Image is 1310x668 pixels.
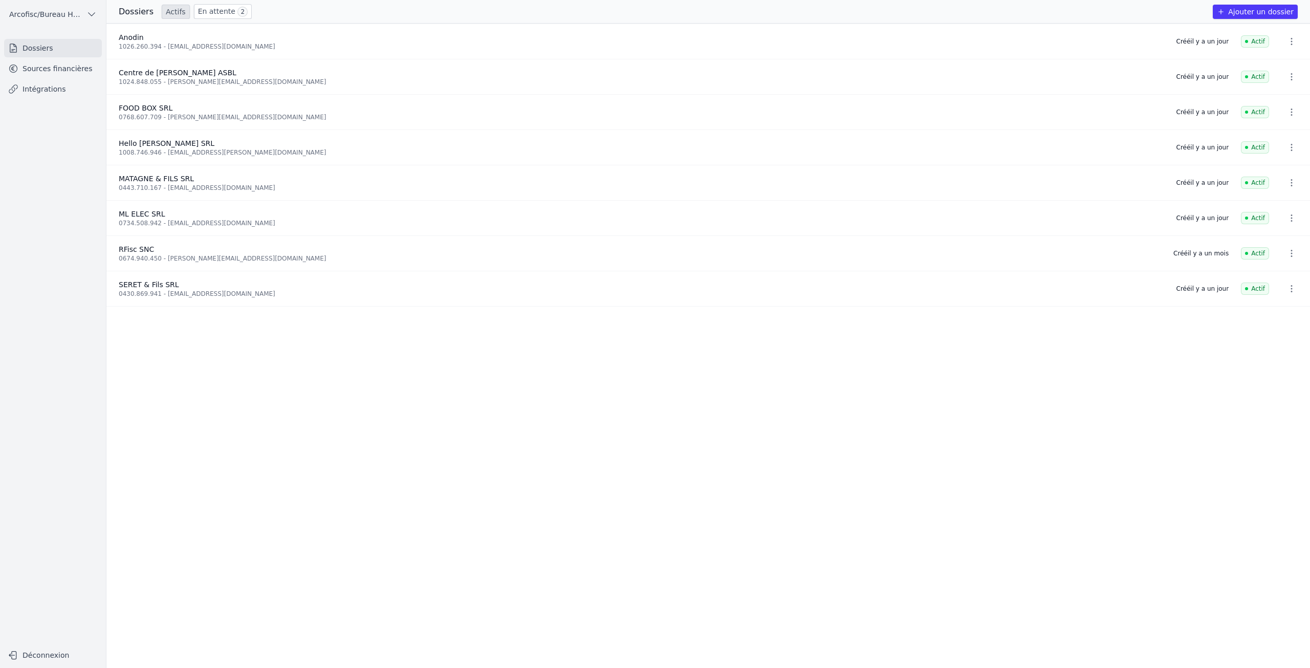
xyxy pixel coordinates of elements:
[119,245,154,253] span: RFisc SNC
[119,219,1164,227] div: 0734.508.942 - [EMAIL_ADDRESS][DOMAIN_NAME]
[1176,73,1229,81] div: Créé il y a un jour
[1176,143,1229,152] div: Créé il y a un jour
[119,113,1164,121] div: 0768.607.709 - [PERSON_NAME][EMAIL_ADDRESS][DOMAIN_NAME]
[9,9,82,19] span: Arcofisc/Bureau Haot
[119,42,1164,51] div: 1026.260.394 - [EMAIL_ADDRESS][DOMAIN_NAME]
[1241,35,1269,48] span: Actif
[1176,108,1229,116] div: Créé il y a un jour
[4,647,102,663] button: Déconnexion
[119,104,172,112] span: FOOD BOX SRL
[1241,71,1269,83] span: Actif
[1241,177,1269,189] span: Actif
[119,148,1164,157] div: 1008.746.946 - [EMAIL_ADDRESS][PERSON_NAME][DOMAIN_NAME]
[119,78,1164,86] div: 1024.848.055 - [PERSON_NAME][EMAIL_ADDRESS][DOMAIN_NAME]
[1241,141,1269,154] span: Actif
[162,5,190,19] a: Actifs
[1176,285,1229,293] div: Créé il y a un jour
[4,59,102,78] a: Sources financières
[1241,247,1269,260] span: Actif
[119,290,1164,298] div: 0430.869.941 - [EMAIL_ADDRESS][DOMAIN_NAME]
[1176,214,1229,222] div: Créé il y a un jour
[237,7,248,17] span: 2
[1176,37,1229,46] div: Créé il y a un jour
[119,175,194,183] span: MATAGNE & FILS SRL
[119,210,165,218] span: ML ELEC SRL
[4,39,102,57] a: Dossiers
[194,4,252,19] a: En attente 2
[1213,5,1298,19] button: Ajouter un dossier
[119,139,214,147] span: Hello [PERSON_NAME] SRL
[119,254,1161,263] div: 0674.940.450 - [PERSON_NAME][EMAIL_ADDRESS][DOMAIN_NAME]
[119,184,1164,192] div: 0443.710.167 - [EMAIL_ADDRESS][DOMAIN_NAME]
[1241,283,1269,295] span: Actif
[119,33,144,41] span: Anodin
[1176,179,1229,187] div: Créé il y a un jour
[119,281,179,289] span: SERET & Fils SRL
[1241,106,1269,118] span: Actif
[4,6,102,23] button: Arcofisc/Bureau Haot
[119,69,236,77] span: Centre de [PERSON_NAME] ASBL
[4,80,102,98] a: Intégrations
[119,6,154,18] h3: Dossiers
[1241,212,1269,224] span: Actif
[1173,249,1229,257] div: Créé il y a un mois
